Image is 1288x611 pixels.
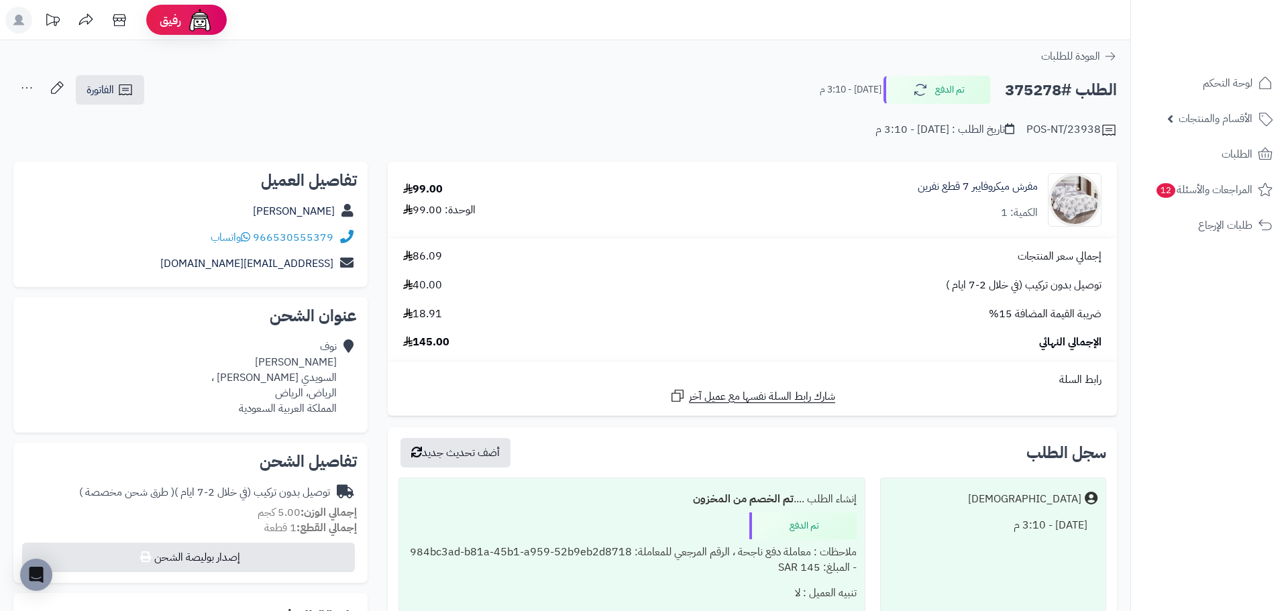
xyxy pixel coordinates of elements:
[1155,180,1252,199] span: المراجعات والأسئلة
[1139,138,1280,170] a: الطلبات
[1026,122,1117,138] div: POS-NT/23938
[403,249,442,264] span: 86.09
[160,256,333,272] a: [EMAIL_ADDRESS][DOMAIN_NAME]
[1222,145,1252,164] span: الطلبات
[79,485,330,500] div: توصيل بدون تركيب (في خلال 2-7 ايام )
[403,182,443,197] div: 99.00
[253,203,335,219] a: [PERSON_NAME]
[1041,48,1100,64] span: العودة للطلبات
[211,229,250,245] a: واتساب
[1026,445,1106,461] h3: سجل الطلب
[407,486,857,512] div: إنشاء الطلب ....
[1001,205,1038,221] div: الكمية: 1
[669,388,835,404] a: شارك رابط السلة نفسها مع عميل آخر
[1203,74,1252,93] span: لوحة التحكم
[989,307,1102,322] span: ضريبة القيمة المضافة 15%
[258,504,357,520] small: 5.00 كجم
[264,520,357,536] small: 1 قطعة
[20,559,52,591] div: Open Intercom Messenger
[693,491,794,507] b: تم الخصم من المخزون
[22,543,355,572] button: إصدار بوليصة الشحن
[1139,174,1280,206] a: المراجعات والأسئلة12
[883,76,991,104] button: تم الدفع
[253,229,333,245] a: 966530555379
[407,539,857,581] div: ملاحظات : معاملة دفع ناجحة ، الرقم المرجعي للمعاملة: 984bc3ad-b81a-45b1-a959-52b9eb2d8718 - المبل...
[87,82,114,98] span: الفاتورة
[1139,67,1280,99] a: لوحة التحكم
[400,438,511,467] button: أضف تحديث جديد
[24,308,357,324] h2: عنوان الشحن
[1018,249,1102,264] span: إجمالي سعر المنتجات
[918,179,1038,195] a: مفرش ميكروفايبر 7 قطع نفرين
[1157,183,1176,198] span: 12
[393,372,1112,388] div: رابط السلة
[403,278,442,293] span: 40.00
[36,7,69,37] a: تحديثات المنصة
[1197,10,1275,38] img: logo-2.png
[24,172,357,188] h2: تفاصيل العميل
[889,512,1097,539] div: [DATE] - 3:10 م
[211,339,337,416] div: نوف [PERSON_NAME] السويدي [PERSON_NAME] ، الرياض، الرياض المملكة العربية السعودية
[946,278,1102,293] span: توصيل بدون تركيب (في خلال 2-7 ايام )
[186,7,213,34] img: ai-face.png
[160,12,181,28] span: رفيق
[689,389,835,404] span: شارك رابط السلة نفسها مع عميل آخر
[1198,216,1252,235] span: طلبات الإرجاع
[403,307,442,322] span: 18.91
[1179,109,1252,128] span: الأقسام والمنتجات
[301,504,357,520] strong: إجمالي الوزن:
[820,83,881,97] small: [DATE] - 3:10 م
[1041,48,1117,64] a: العودة للطلبات
[79,484,174,500] span: ( طرق شحن مخصصة )
[297,520,357,536] strong: إجمالي القطع:
[403,203,476,218] div: الوحدة: 99.00
[76,75,144,105] a: الفاتورة
[1049,173,1101,227] img: 1752907903-1-90x90.jpg
[1139,209,1280,241] a: طلبات الإرجاع
[24,453,357,469] h2: تفاصيل الشحن
[1039,335,1102,350] span: الإجمالي النهائي
[1005,76,1117,104] h2: الطلب #375278
[407,580,857,606] div: تنبيه العميل : لا
[968,492,1081,507] div: [DEMOGRAPHIC_DATA]
[403,335,449,350] span: 145.00
[749,512,857,539] div: تم الدفع
[875,122,1014,137] div: تاريخ الطلب : [DATE] - 3:10 م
